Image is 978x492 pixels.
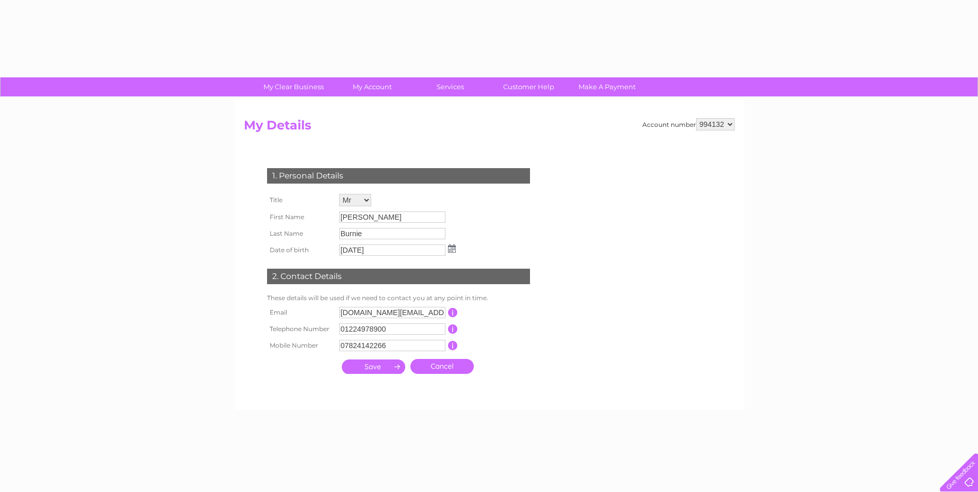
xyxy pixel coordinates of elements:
[565,77,650,96] a: Make A Payment
[264,304,337,321] th: Email
[329,77,415,96] a: My Account
[448,324,458,334] input: Information
[251,77,336,96] a: My Clear Business
[264,225,337,242] th: Last Name
[264,242,337,258] th: Date of birth
[264,209,337,225] th: First Name
[408,77,493,96] a: Services
[642,118,735,130] div: Account number
[267,168,530,184] div: 1. Personal Details
[264,337,337,354] th: Mobile Number
[342,359,405,374] input: Submit
[264,292,533,304] td: These details will be used if we need to contact you at any point in time.
[264,321,337,337] th: Telephone Number
[448,341,458,350] input: Information
[448,244,456,253] img: ...
[448,308,458,317] input: Information
[264,191,337,209] th: Title
[410,359,474,374] a: Cancel
[486,77,571,96] a: Customer Help
[244,118,735,138] h2: My Details
[267,269,530,284] div: 2. Contact Details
